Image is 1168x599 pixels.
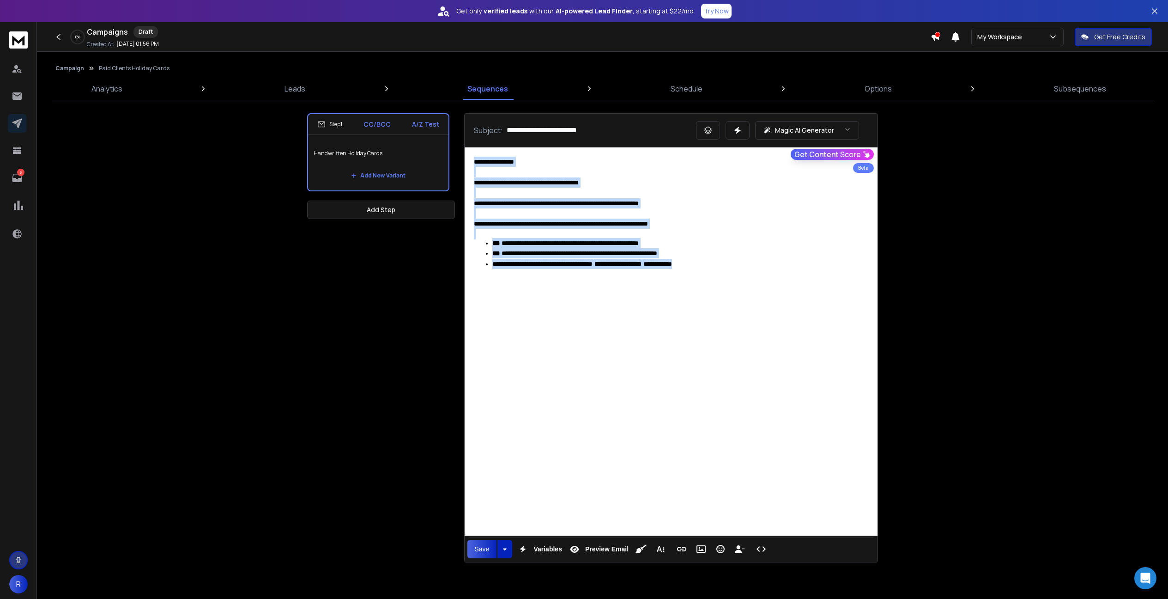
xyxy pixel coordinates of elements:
button: More Text [652,540,669,558]
div: Open Intercom Messenger [1134,567,1156,589]
p: 5 [17,169,24,176]
button: R [9,575,28,593]
li: Step1CC/BCCA/Z TestHandwritten Holiday CardsAdd New Variant [307,113,449,191]
p: Analytics [91,83,122,94]
strong: AI-powered Lead Finder, [556,6,634,16]
p: A/Z Test [412,120,439,129]
button: Code View [752,540,770,558]
span: Preview Email [583,545,630,553]
p: Options [865,83,892,94]
div: Draft [133,26,158,38]
p: Paid Clients Holiday Cards [99,65,169,72]
p: Leads [284,83,305,94]
p: Handwritten Holiday Cards [314,141,443,166]
a: Analytics [86,78,128,100]
button: Save [467,540,497,558]
p: Try Now [704,6,729,16]
button: Campaign [55,65,84,72]
button: Add New Variant [344,166,413,185]
a: Sequences [462,78,514,100]
button: Insert Image (⌘P) [692,540,710,558]
p: My Workspace [977,32,1026,42]
img: logo [9,31,28,49]
div: Step 1 [317,120,342,128]
a: 5 [8,169,26,187]
span: Variables [532,545,564,553]
strong: verified leads [484,6,527,16]
button: Add Step [307,201,455,219]
a: Options [859,78,897,100]
p: Schedule [671,83,702,94]
a: Subsequences [1048,78,1112,100]
p: Subsequences [1054,83,1106,94]
p: Magic AI Generator [775,126,834,135]
button: Insert Link (⌘K) [673,540,690,558]
button: Try Now [701,4,732,18]
button: Variables [514,540,564,558]
p: Get only with our starting at $22/mo [456,6,694,16]
button: Insert Unsubscribe Link [731,540,749,558]
p: Subject: [474,125,503,136]
div: Beta [853,163,874,173]
button: Clean HTML [632,540,650,558]
p: Created At: [87,41,115,48]
h1: Campaigns [87,26,128,37]
p: [DATE] 01:56 PM [116,40,159,48]
p: 0 % [75,34,80,40]
p: Get Free Credits [1094,32,1145,42]
button: Preview Email [566,540,630,558]
a: Leads [279,78,311,100]
button: Get Free Credits [1075,28,1152,46]
p: Sequences [467,83,508,94]
p: CC/BCC [363,120,391,129]
button: Magic AI Generator [755,121,859,140]
button: Get Content Score [791,149,874,160]
button: Emoticons [712,540,729,558]
a: Schedule [665,78,708,100]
